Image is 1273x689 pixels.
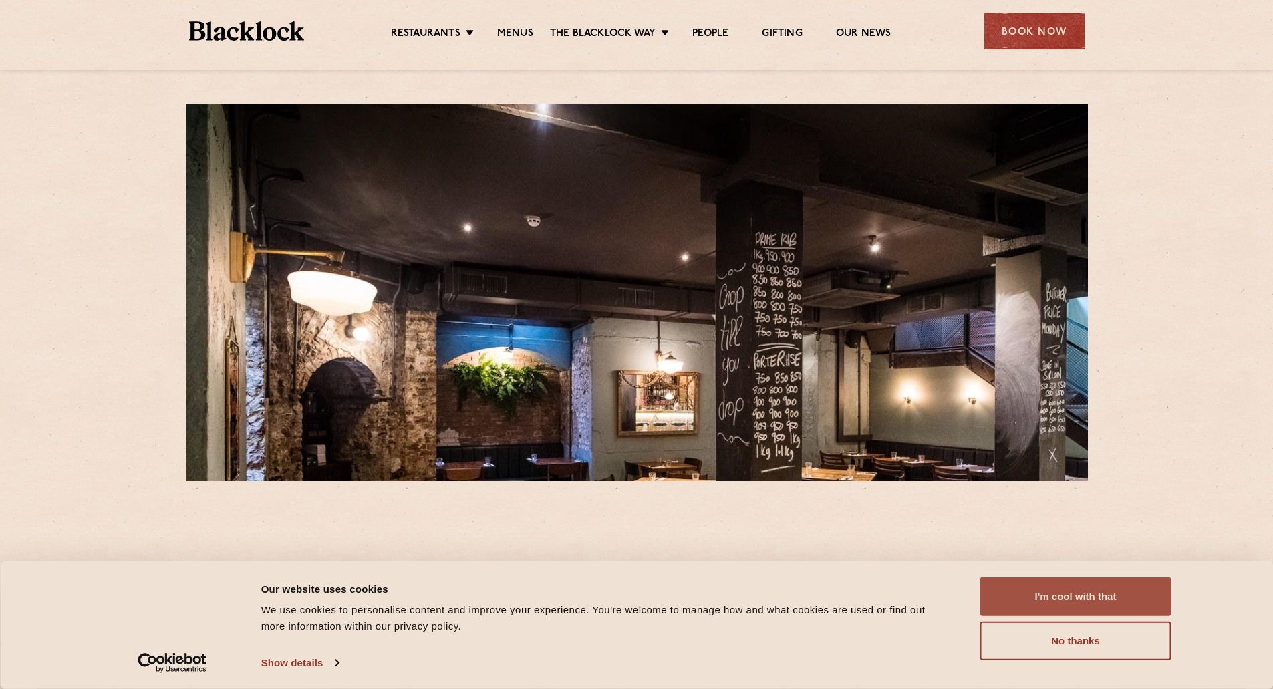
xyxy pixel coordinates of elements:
button: No thanks [980,622,1171,660]
a: Usercentrics Cookiebot - opens in a new window [114,653,231,673]
a: Menus [497,27,533,42]
div: Book Now [984,13,1085,49]
a: People [692,27,728,42]
div: Our website uses cookies [261,581,950,597]
a: The Blacklock Way [550,27,656,42]
div: We use cookies to personalise content and improve your experience. You're welcome to manage how a... [261,602,950,634]
a: Gifting [762,27,802,42]
a: Our News [836,27,891,42]
a: Restaurants [391,27,460,42]
img: BL_Textured_Logo-footer-cropped.svg [189,21,305,41]
a: Show details [261,653,339,673]
button: I'm cool with that [980,577,1171,616]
